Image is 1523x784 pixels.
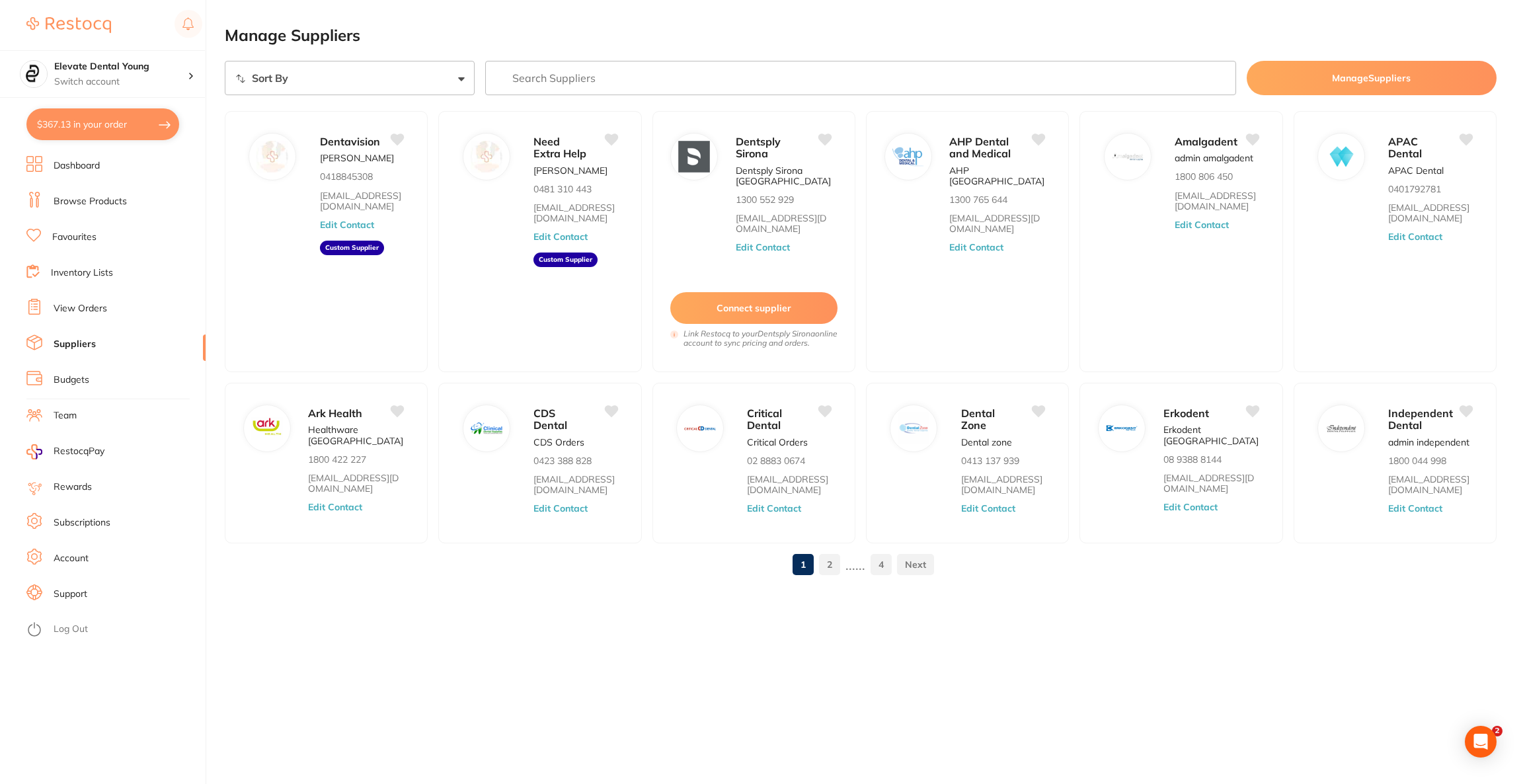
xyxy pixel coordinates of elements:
a: [EMAIL_ADDRESS][DOMAIN_NAME] [1388,202,1472,223]
h4: Elevate Dental Young [54,60,188,73]
img: CDS Dental [471,412,502,444]
button: Edit Contact [747,503,801,514]
p: 1300 552 929 [736,194,794,205]
a: [EMAIL_ADDRESS][DOMAIN_NAME] [747,474,831,495]
a: [EMAIL_ADDRESS][DOMAIN_NAME] [533,202,617,223]
a: Suppliers [54,338,96,351]
button: Edit Contact [1175,219,1229,230]
a: Log Out [54,623,88,636]
a: 4 [871,551,892,578]
a: [EMAIL_ADDRESS][DOMAIN_NAME] [961,474,1045,495]
a: Browse Products [54,195,127,208]
p: ...... [845,557,865,572]
img: AHP Dental and Medical [892,141,924,173]
a: Restocq Logo [26,10,111,40]
a: 1 [793,551,814,578]
aside: Custom Supplier [320,241,384,255]
p: APAC Dental [1388,165,1444,176]
p: 08 9388 8144 [1163,454,1222,465]
img: Dentavision [257,141,289,173]
span: Need Extra Help [533,135,586,160]
p: 1300 765 644 [949,194,1007,205]
a: 2 [819,551,840,578]
a: [EMAIL_ADDRESS][DOMAIN_NAME] [949,213,1044,234]
button: Edit Contact [949,242,1003,253]
a: Budgets [54,373,89,387]
img: Critical Dental [684,412,716,444]
span: RestocqPay [54,445,104,458]
p: 1800 422 227 [308,454,366,465]
a: View Orders [54,302,107,315]
p: 0401792781 [1388,184,1441,194]
span: CDS Dental [533,407,567,432]
p: Dentsply Sirona [GEOGRAPHIC_DATA] [736,165,831,186]
button: Edit Contact [533,231,588,242]
button: Edit Contact [320,219,374,230]
i: Link Restocq to your Dentsply Sirona online account to sync pricing and orders. [683,329,838,348]
p: Dental zone [961,437,1012,448]
img: Independent Dental [1325,412,1357,444]
button: Edit Contact [1388,231,1442,242]
p: CDS Orders [533,437,584,448]
img: Dentsply Sirona [679,141,711,173]
p: 02 8883 0674 [747,455,805,466]
a: Subscriptions [54,516,110,529]
img: Restocq Logo [26,17,111,33]
img: APAC Dental [1325,141,1357,173]
img: Amalgadent [1112,141,1144,173]
p: 0481 310 443 [533,184,592,194]
span: Ark Health [308,407,362,420]
p: [PERSON_NAME] [533,165,607,176]
a: RestocqPay [26,444,104,459]
button: Edit Contact [961,503,1015,514]
p: 0413 137 939 [961,455,1019,466]
a: Rewards [54,481,92,494]
input: Search Suppliers [485,61,1235,95]
img: Need Extra Help [471,141,502,173]
a: [EMAIL_ADDRESS][DOMAIN_NAME] [1388,474,1472,495]
img: Ark Health [251,412,283,444]
p: Erkodent [GEOGRAPHIC_DATA] [1163,424,1259,446]
a: Team [54,409,77,422]
p: 0423 388 828 [533,455,592,466]
a: [EMAIL_ADDRESS][DOMAIN_NAME] [308,473,403,494]
button: $367.13 in your order [26,108,179,140]
button: Edit Contact [308,502,362,512]
span: Erkodent [1163,407,1209,420]
img: Dental Zone [898,412,930,444]
button: ManageSuppliers [1247,61,1497,95]
div: Open Intercom Messenger [1465,726,1497,758]
button: Log Out [26,619,202,641]
a: [EMAIL_ADDRESS][DOMAIN_NAME] [1175,190,1259,212]
button: Edit Contact [533,503,588,514]
img: Elevate Dental Young [20,61,47,87]
a: Dashboard [54,159,100,173]
span: 2 [1492,726,1503,736]
p: 1800 806 450 [1175,171,1233,182]
h2: Manage Suppliers [225,26,1497,45]
a: [EMAIL_ADDRESS][DOMAIN_NAME] [533,474,617,495]
span: Dentsply Sirona [736,135,781,160]
a: Account [54,552,89,565]
a: Favourites [52,231,97,244]
p: admin amalgadent [1175,153,1253,163]
aside: Custom Supplier [533,253,598,267]
p: admin independent [1388,437,1469,448]
button: Edit Contact [1163,502,1218,512]
button: Edit Contact [736,242,790,253]
p: 1800 044 998 [1388,455,1446,466]
button: Edit Contact [1388,503,1442,514]
img: Erkodent [1106,412,1138,444]
p: 0418845308 [320,171,373,182]
span: Independent Dental [1388,407,1453,432]
p: AHP [GEOGRAPHIC_DATA] [949,165,1044,186]
p: Healthware [GEOGRAPHIC_DATA] [308,424,403,446]
a: [EMAIL_ADDRESS][DOMAIN_NAME] [320,190,404,212]
a: [EMAIL_ADDRESS][DOMAIN_NAME] [736,213,831,234]
span: AHP Dental and Medical [949,135,1011,160]
a: Support [54,588,87,601]
p: Switch account [54,75,188,89]
a: [EMAIL_ADDRESS][DOMAIN_NAME] [1163,473,1259,494]
span: Amalgadent [1175,135,1237,148]
img: RestocqPay [26,444,42,459]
